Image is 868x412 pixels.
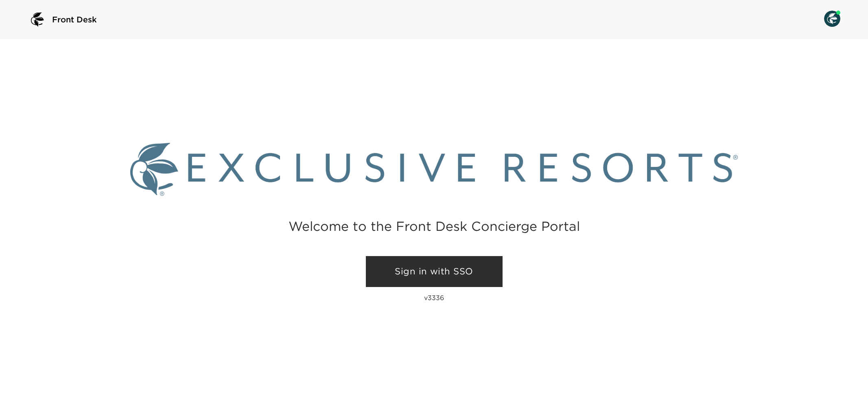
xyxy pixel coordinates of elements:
[824,11,840,27] img: User
[52,14,97,25] span: Front Desk
[28,10,47,29] img: logo
[424,294,444,302] p: v3336
[130,143,738,196] img: Exclusive Resorts logo
[289,220,580,232] h2: Welcome to the Front Desk Concierge Portal
[366,256,503,287] a: Sign in with SSO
